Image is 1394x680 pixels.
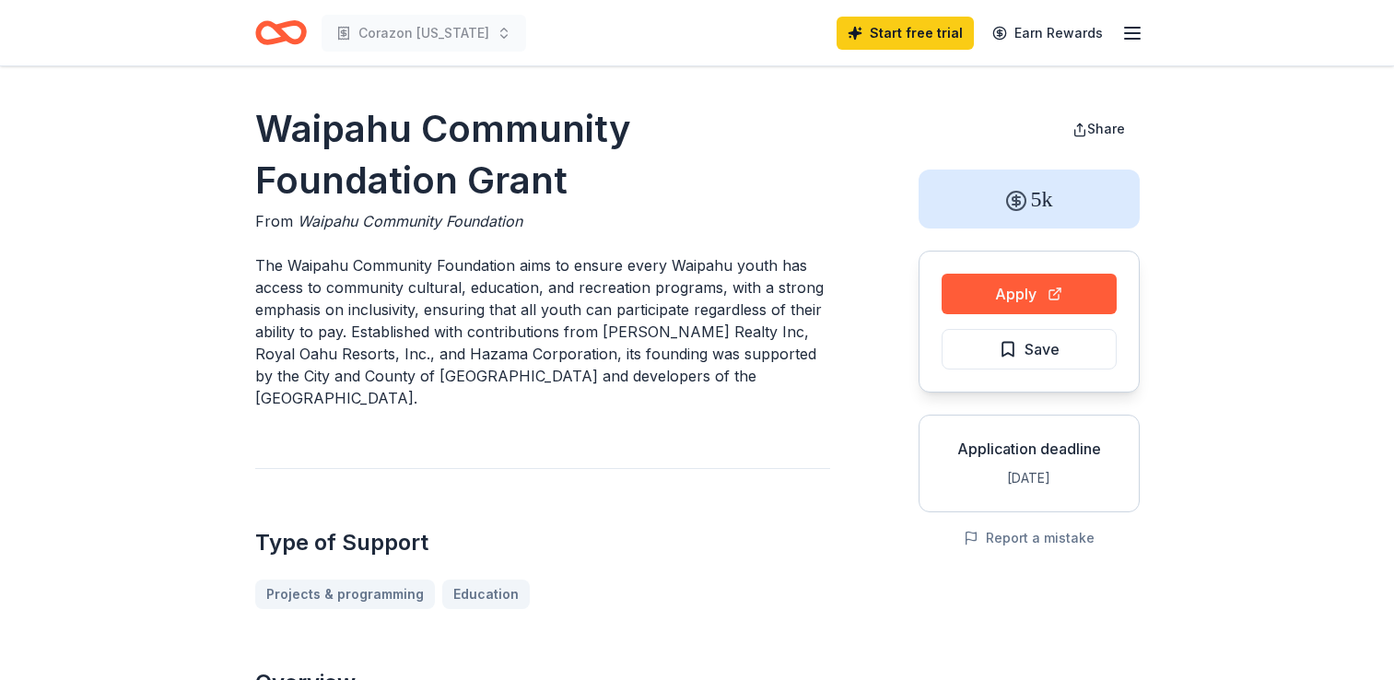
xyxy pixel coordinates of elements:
a: Earn Rewards [981,17,1114,50]
a: Start free trial [837,17,974,50]
span: Waipahu Community Foundation [298,212,522,230]
div: 5k [919,170,1140,229]
h2: Type of Support [255,528,830,557]
a: Projects & programming [255,580,435,609]
a: Home [255,11,307,54]
button: Report a mistake [964,527,1095,549]
h1: Waipahu Community Foundation Grant [255,103,830,206]
button: Save [942,329,1117,369]
div: From [255,210,830,232]
span: Corazon [US_STATE] [358,22,489,44]
a: Education [442,580,530,609]
span: Share [1087,121,1125,136]
button: Corazon [US_STATE] [322,15,526,52]
p: The Waipahu Community Foundation aims to ensure every Waipahu youth has access to community cultu... [255,254,830,409]
div: Application deadline [934,438,1124,460]
div: [DATE] [934,467,1124,489]
span: Save [1025,337,1060,361]
button: Share [1058,111,1140,147]
button: Apply [942,274,1117,314]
